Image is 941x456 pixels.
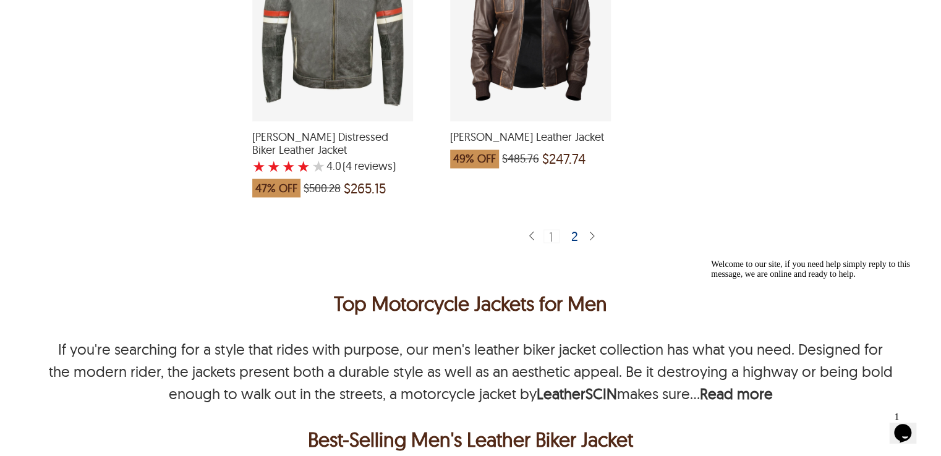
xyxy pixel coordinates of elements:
[252,179,300,197] span: 47% OFF
[47,424,894,454] h2: <p>Best-Selling Men's Leather Biker Jacket</p>
[343,160,396,172] span: )
[312,160,325,172] label: 5 rating
[699,384,772,402] b: Read more
[587,230,597,242] img: sprite-icon
[5,5,228,25] div: Welcome to our site, if you need help simply reply to this message, we are online and ready to help.
[889,407,929,444] iframe: chat widget
[282,160,296,172] label: 3 rating
[526,230,536,242] img: sprite-icon
[536,384,616,402] a: LeatherSCIN
[252,113,413,203] a: Enzo Distressed Biker Leather Jacket with a 4 Star Rating 4 Product Review which was at a price o...
[450,130,611,144] span: Luis Bomber Leather Jacket
[344,182,386,194] span: $265.15
[5,5,204,24] span: Welcome to our site, if you need help simply reply to this message, we are online and ready to help.
[502,153,539,165] span: $485.76
[50,424,891,454] p: Best-Selling Men's Leather Biker Jacket
[450,113,611,175] a: Luis Bomber Leather Jacket which was at a price of $485.76, now after discount the price is
[47,288,894,318] p: Top Motorcycle Jackets for Men
[252,160,266,172] label: 1 rating
[566,229,584,242] div: 2
[542,153,585,165] span: $247.74
[352,160,393,172] span: reviews
[450,150,499,168] span: 49% OFF
[706,255,929,400] iframe: chat widget
[343,160,352,172] span: (4
[543,229,560,243] div: 1
[267,160,281,172] label: 2 rating
[48,339,892,402] p: If you're searching for a style that rides with purpose, our men's leather biker jacket collectio...
[252,130,413,157] span: Enzo Distressed Biker Leather Jacket
[47,288,894,318] h1: <p>Top Motorcycle Jackets for Men</p>
[297,160,310,172] label: 4 rating
[326,160,341,172] label: 4.0
[304,182,341,194] span: $500.28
